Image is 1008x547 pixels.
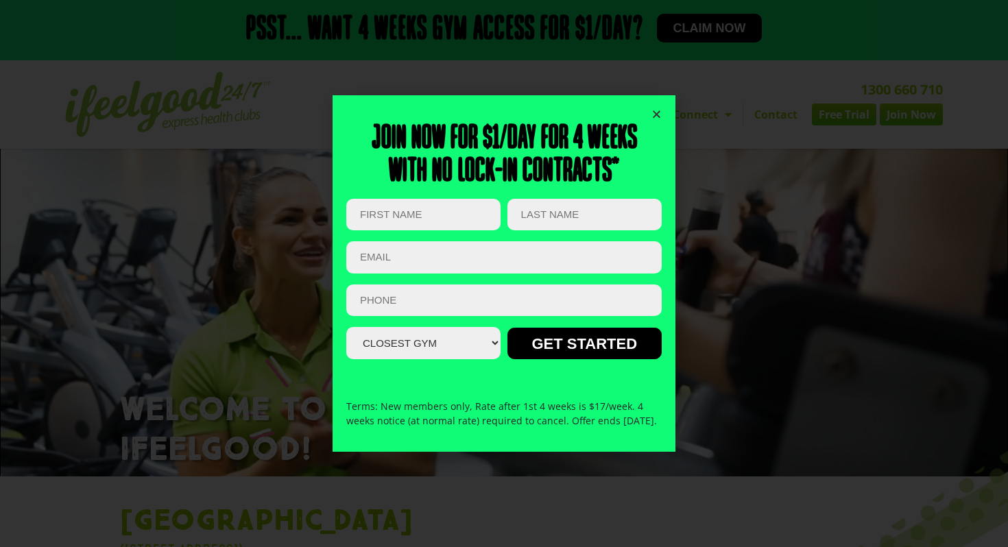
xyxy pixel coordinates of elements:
input: GET STARTED [507,328,662,359]
p: Terms: New members only, Rate after 1st 4 weeks is $17/week. 4 weeks notice (at normal rate) requ... [346,399,662,428]
h2: Join now for $1/day for 4 weeks With no lock-in contracts* [346,123,662,189]
input: FIRST NAME [346,199,501,231]
input: LAST NAME [507,199,662,231]
a: Close [651,109,662,119]
input: PHONE [346,284,662,317]
input: Email [346,241,662,273]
